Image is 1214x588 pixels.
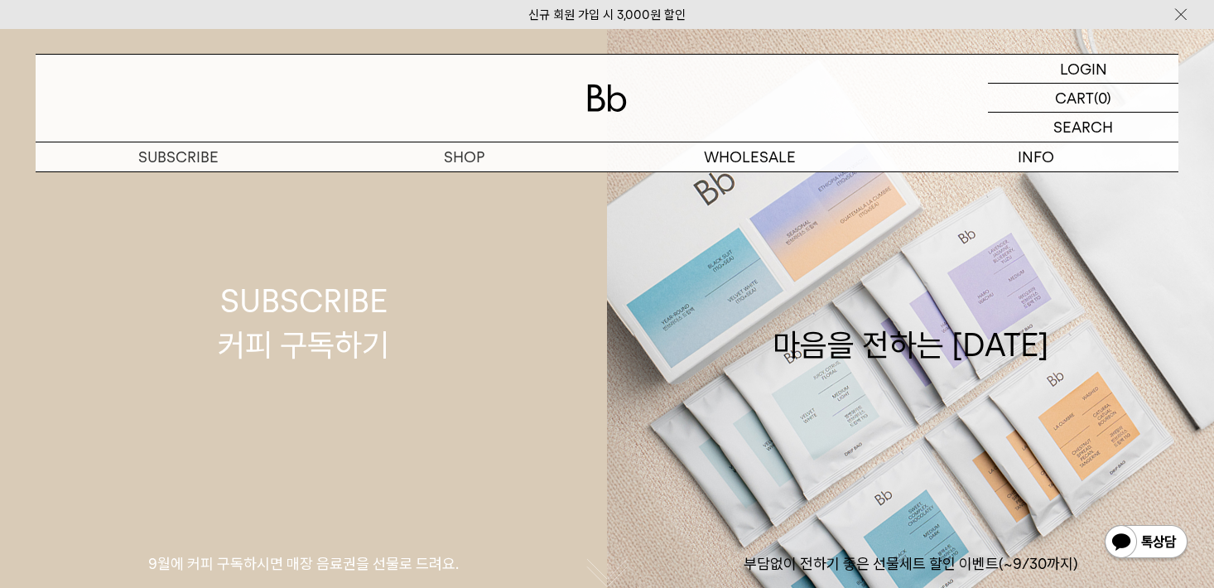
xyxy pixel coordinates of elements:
a: SUBSCRIBE [36,142,321,171]
p: WHOLESALE [607,142,893,171]
p: SEARCH [1053,113,1113,142]
div: SUBSCRIBE 커피 구독하기 [218,279,389,367]
a: CART (0) [988,84,1178,113]
p: CART [1055,84,1094,112]
p: LOGIN [1060,55,1107,83]
img: 카카오톡 채널 1:1 채팅 버튼 [1103,523,1189,563]
img: 로고 [587,84,627,112]
a: SHOP [321,142,607,171]
p: INFO [893,142,1178,171]
a: LOGIN [988,55,1178,84]
div: 마음을 전하는 [DATE] [773,279,1049,367]
p: 부담없이 전하기 좋은 선물세트 할인 이벤트(~9/30까지) [607,554,1214,574]
p: (0) [1094,84,1111,112]
a: 신규 회원 가입 시 3,000원 할인 [528,7,686,22]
